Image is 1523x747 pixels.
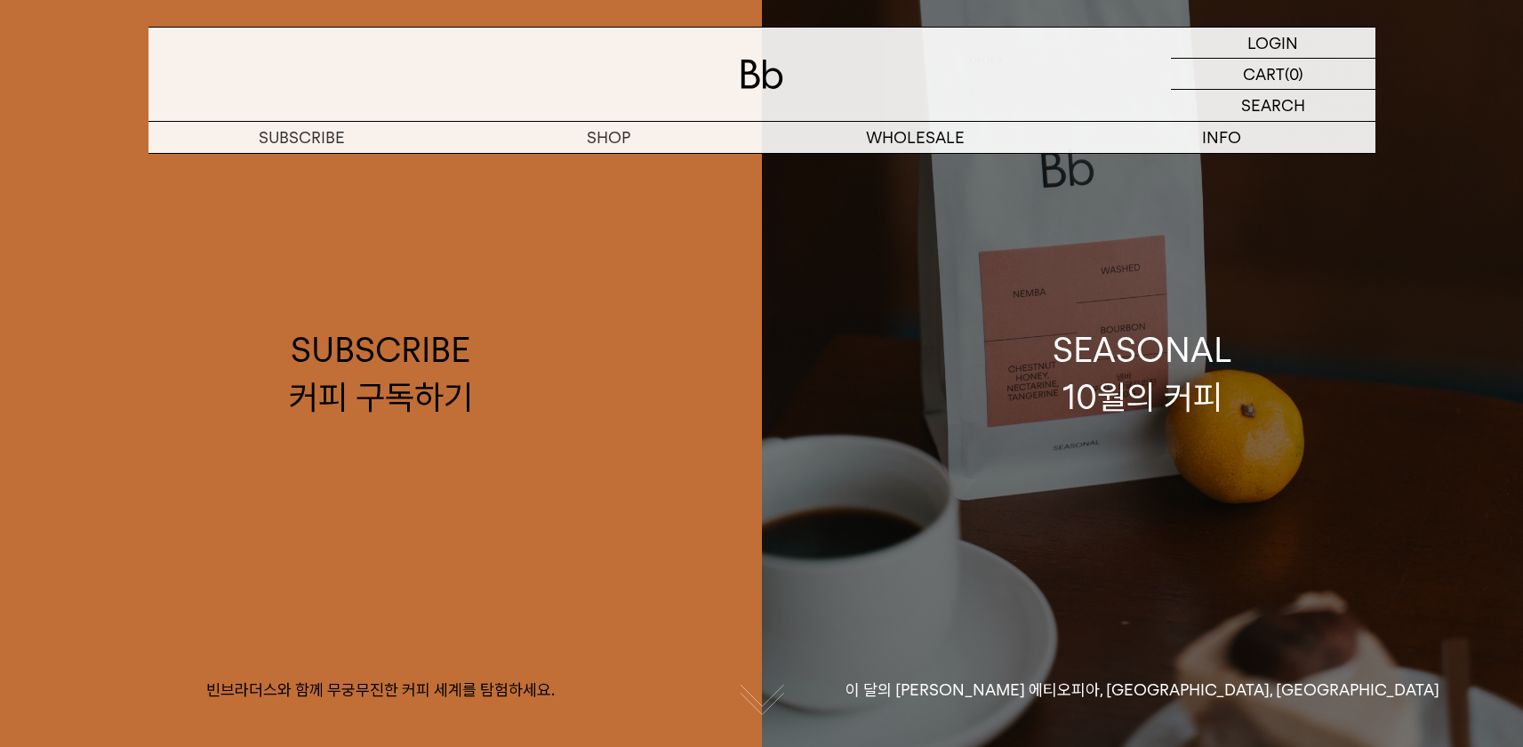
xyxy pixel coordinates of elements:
img: 로고 [741,60,783,89]
p: LOGIN [1247,28,1298,58]
div: SEASONAL 10월의 커피 [1053,326,1232,421]
a: LOGIN [1171,28,1375,59]
a: SHOP [455,122,762,153]
a: CART (0) [1171,59,1375,90]
div: SUBSCRIBE 커피 구독하기 [289,326,473,421]
p: (0) [1285,59,1303,89]
p: INFO [1069,122,1375,153]
a: SUBSCRIBE [148,122,455,153]
p: SEARCH [1241,90,1305,121]
p: CART [1243,59,1285,89]
p: WHOLESALE [762,122,1069,153]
